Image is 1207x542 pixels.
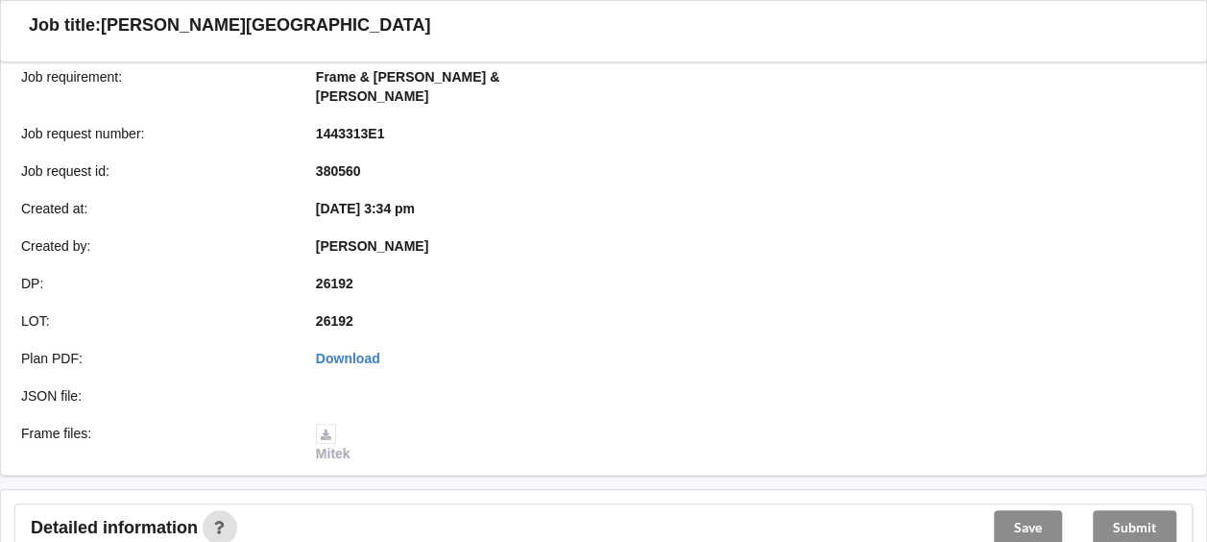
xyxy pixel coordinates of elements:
h3: [PERSON_NAME][GEOGRAPHIC_DATA] [101,14,430,37]
h3: Job title: [29,14,101,37]
b: [PERSON_NAME] [316,238,428,254]
b: Frame & [PERSON_NAME] & [PERSON_NAME] [316,69,499,104]
div: Created by : [8,236,302,256]
b: 1443313E1 [316,126,385,141]
a: Download [316,351,380,366]
div: JSON file : [8,386,302,406]
div: Job requirement : [8,67,302,106]
span: Detailed information [31,519,198,536]
b: 26192 [316,276,353,291]
div: Frame files : [8,424,302,464]
div: Job request id : [8,161,302,181]
b: [DATE] 3:34 pm [316,201,415,216]
a: Mitek [316,426,350,462]
div: DP : [8,274,302,293]
div: Created at : [8,199,302,218]
div: Plan PDF : [8,349,302,368]
div: Job request number : [8,124,302,143]
b: 26192 [316,313,353,329]
b: 380560 [316,163,361,179]
div: LOT : [8,311,302,331]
